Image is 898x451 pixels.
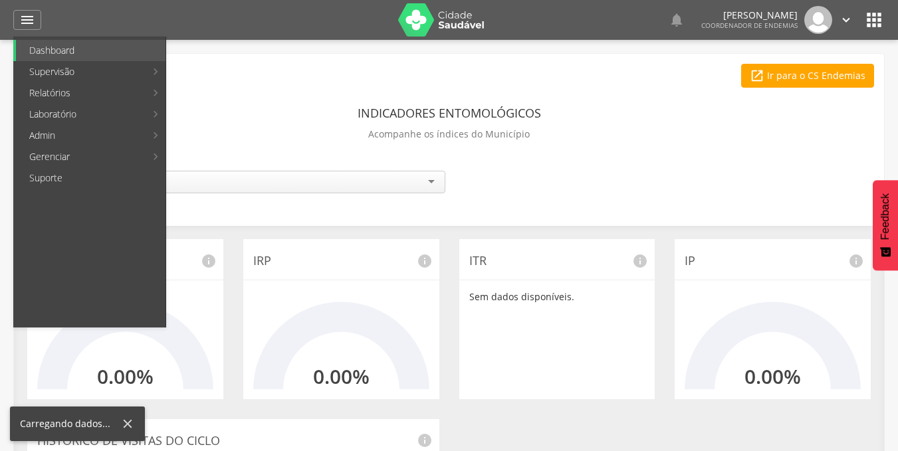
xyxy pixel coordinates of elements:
[20,417,120,430] div: Carregando dados...
[632,253,648,269] i: info
[873,180,898,270] button: Feedback - Mostrar pesquisa
[469,290,645,304] p: Sem dados disponíveis.
[19,12,35,28] i: 
[417,253,433,269] i: info
[16,104,146,125] a: Laboratório
[97,365,154,387] h2: 0.00%
[368,125,530,143] p: Acompanhe os índices do Município
[16,167,166,189] a: Suporte
[16,82,146,104] a: Relatórios
[839,6,853,34] a: 
[201,253,217,269] i: info
[750,68,764,83] i: 
[669,6,685,34] a: 
[37,432,429,450] p: Histórico de Visitas do Ciclo
[253,252,429,270] p: IRP
[358,101,541,125] header: Indicadores Entomológicos
[848,253,864,269] i: info
[16,40,166,61] a: Dashboard
[469,252,645,270] p: ITR
[744,365,801,387] h2: 0.00%
[417,432,433,448] i: info
[16,146,146,167] a: Gerenciar
[313,365,370,387] h2: 0.00%
[16,125,146,146] a: Admin
[685,252,861,270] p: IP
[879,193,891,240] span: Feedback
[839,13,853,27] i: 
[863,9,885,31] i: 
[16,61,146,82] a: Supervisão
[701,21,798,30] span: Coordenador de Endemias
[701,11,798,20] p: [PERSON_NAME]
[13,10,41,30] a: 
[669,12,685,28] i: 
[741,64,874,88] a: Ir para o CS Endemias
